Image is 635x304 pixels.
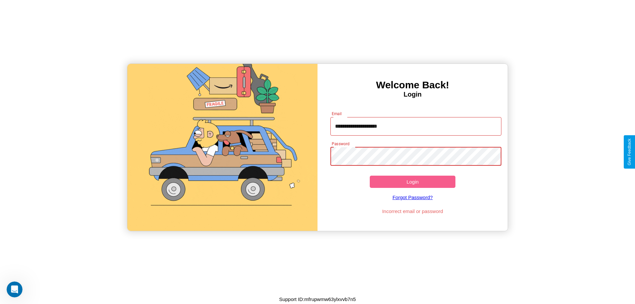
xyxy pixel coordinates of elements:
p: Support ID: mfrupwmw63ylxvvb7n5 [279,295,356,304]
h3: Welcome Back! [317,79,508,91]
button: Login [370,176,455,188]
iframe: Intercom live chat [7,282,22,297]
label: Email [332,111,342,116]
label: Password [332,141,349,147]
a: Forgot Password? [327,188,498,207]
h4: Login [317,91,508,98]
img: gif [127,64,317,231]
p: Incorrect email or password [327,207,498,216]
div: Give Feedback [627,139,632,165]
